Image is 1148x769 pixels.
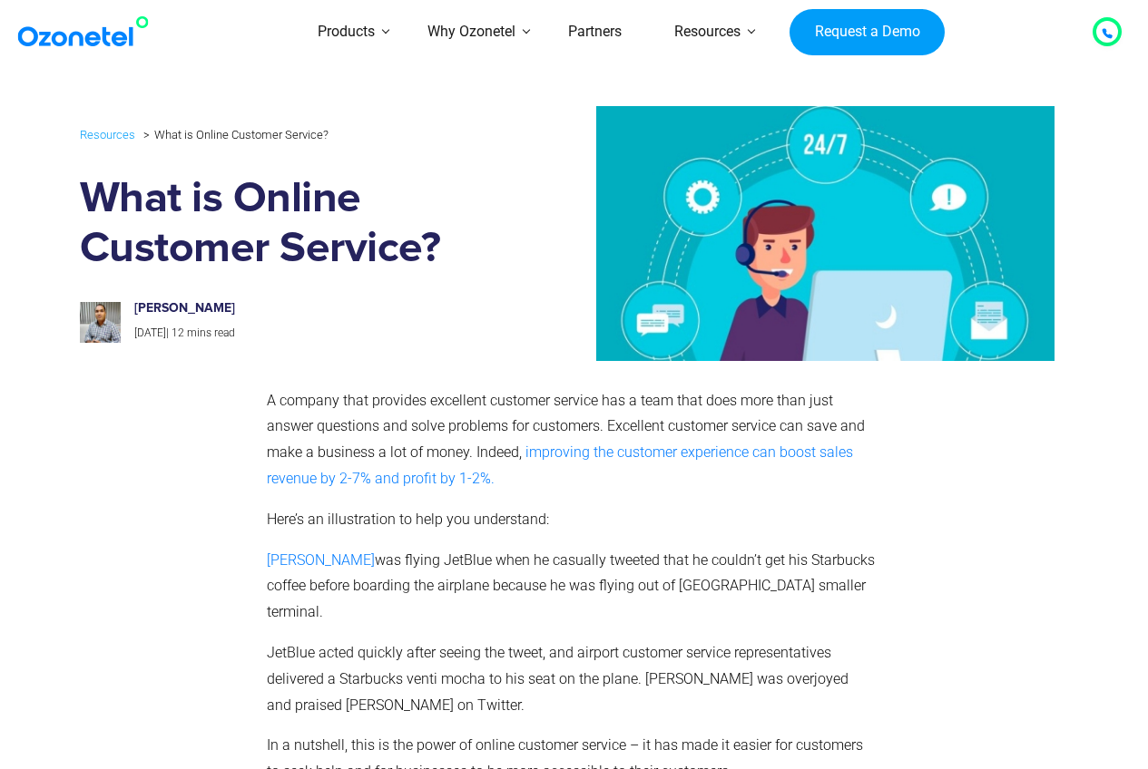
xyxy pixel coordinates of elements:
span: mins read [187,326,235,339]
a: improving the customer experience can boost sales revenue by 2-7% and profit by 1-2%. [267,443,853,487]
span: [DATE] [134,326,166,339]
span: JetBlue acted quickly after seeing the tweet, and airport customer service representatives delive... [267,644,849,714]
a: Request a Demo [790,9,945,56]
span: A company that provides excellent customer service has a team that does more than just answer que... [267,392,865,462]
span: Here’s an illustration to help you understand: [267,511,549,528]
span: 12 [172,326,184,339]
li: What is Online Customer Service? [139,123,329,146]
p: | [134,324,473,344]
h1: What is Online Customer Service? [80,174,492,274]
a: Resources [80,124,135,145]
a: [PERSON_NAME] [267,551,375,569]
span: was flying JetBlue when he casually tweeted that he couldn’t get his Starbucks coffee before boar... [267,551,875,621]
h6: [PERSON_NAME] [134,301,473,316]
img: prashanth-kancherla_avatar-200x200.jpeg [80,302,121,343]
